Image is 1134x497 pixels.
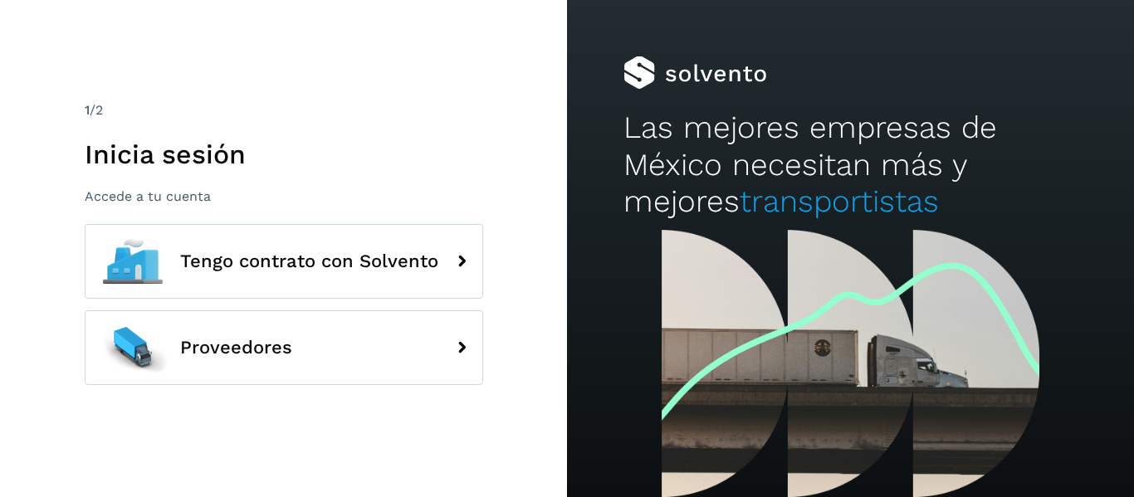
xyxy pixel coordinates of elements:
[85,224,483,299] button: Tengo contrato con Solvento
[85,188,483,204] p: Accede a tu cuenta
[180,338,292,358] span: Proveedores
[85,310,483,385] button: Proveedores
[740,183,939,219] span: transportistas
[623,110,1077,220] h2: Las mejores empresas de México necesitan más y mejores
[180,251,438,271] span: Tengo contrato con Solvento
[85,139,483,170] h1: Inicia sesión
[85,102,90,118] span: 1
[85,100,483,120] div: /2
